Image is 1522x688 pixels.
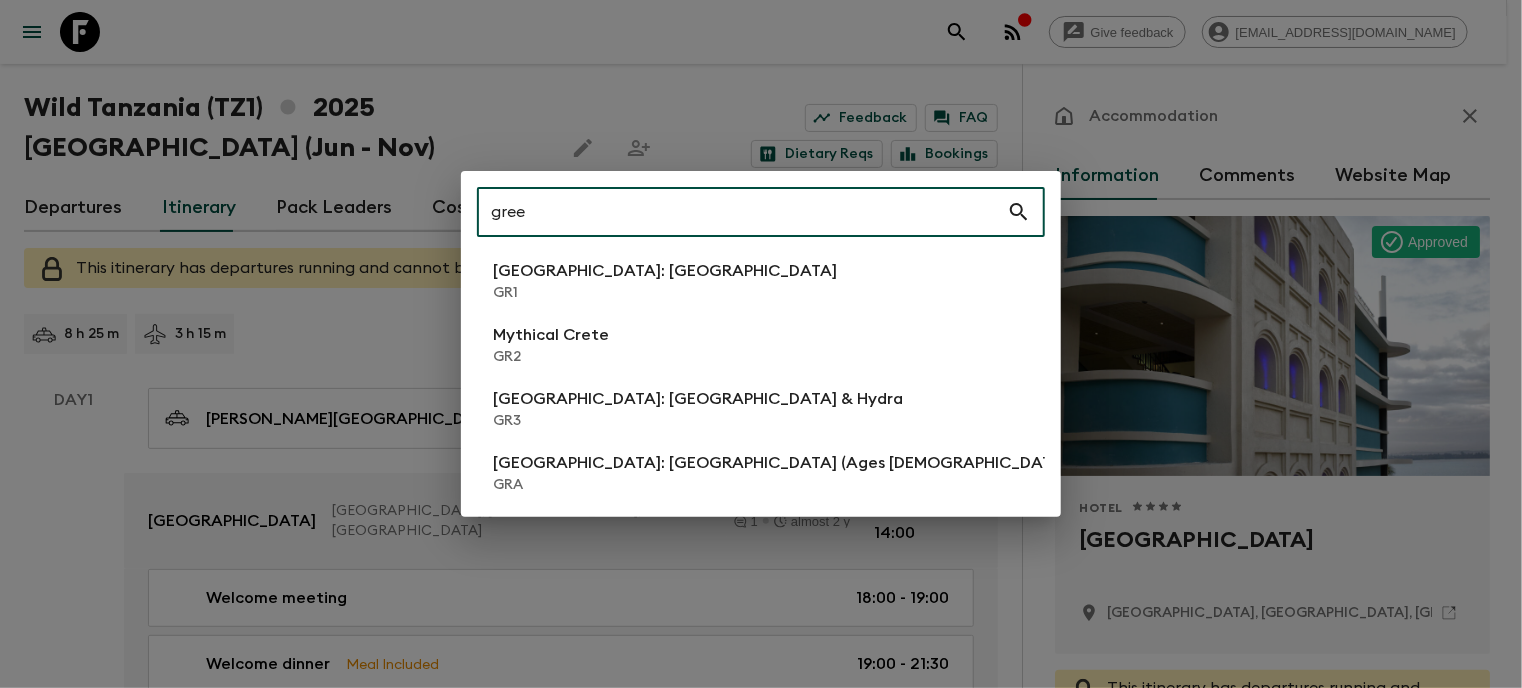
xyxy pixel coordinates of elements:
input: Search adventures... [477,184,1007,240]
p: [GEOGRAPHIC_DATA]: [GEOGRAPHIC_DATA] (Ages [DEMOGRAPHIC_DATA]) [493,451,1072,475]
p: GR2 [493,347,609,367]
p: GR1 [493,283,837,303]
p: [GEOGRAPHIC_DATA]: [GEOGRAPHIC_DATA] [493,259,837,283]
p: GR3 [493,411,903,431]
p: GRA [493,475,1072,495]
p: [GEOGRAPHIC_DATA]: [GEOGRAPHIC_DATA] & Hydra [493,387,903,411]
p: Mythical Crete [493,323,609,347]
